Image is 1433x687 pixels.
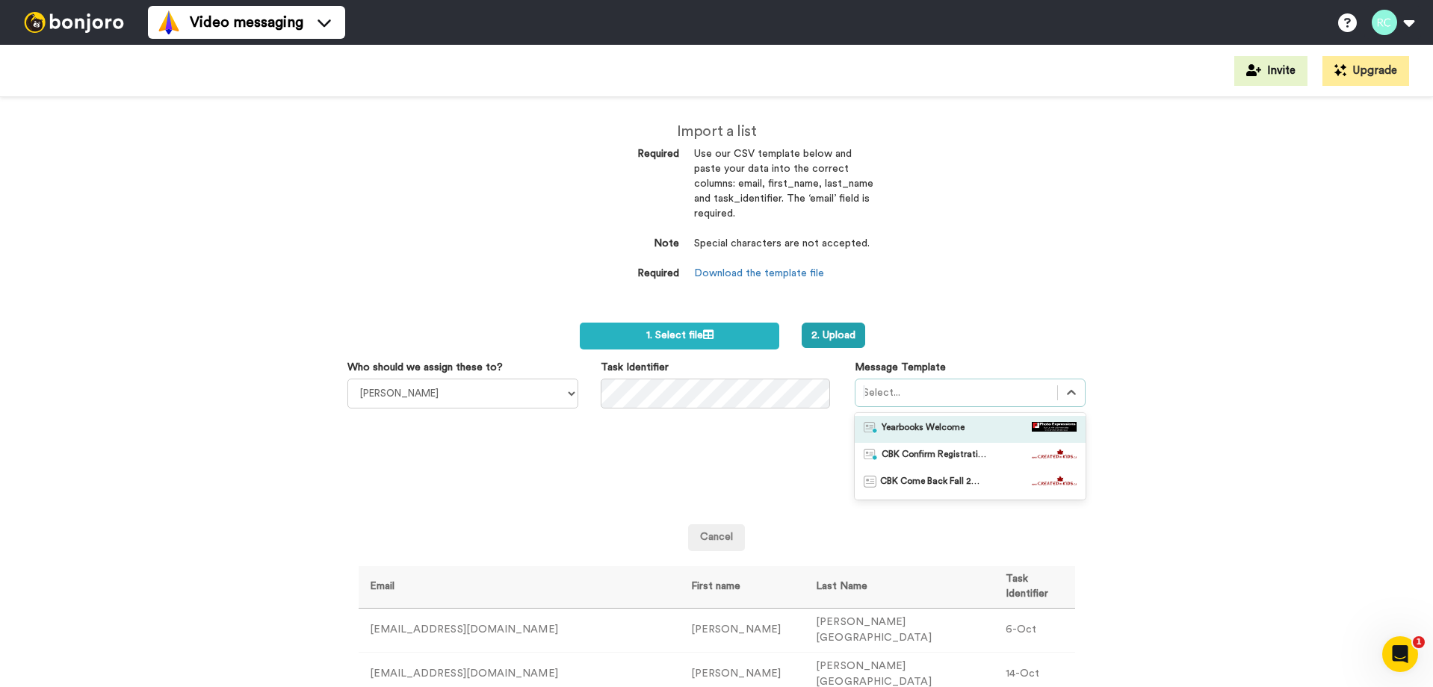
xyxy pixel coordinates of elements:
label: Task Identifier [601,360,669,375]
span: Video messaging [190,12,303,33]
img: Message-temps.svg [864,476,876,488]
a: Cancel [688,524,745,551]
span: CBK Confirm Registration [882,449,986,464]
img: 1f331835-b533-4f56-a73a-903530ba5a6f [1032,422,1077,432]
span: 1. Select file [646,330,714,341]
h2: Import a list [560,123,873,140]
dd: Use our CSV template below and paste your data into the correct columns: email, first_name, last_... [694,147,873,237]
th: Task Identifier [994,566,1075,608]
iframe: Intercom live chat [1382,636,1418,672]
button: 2. Upload [802,323,865,348]
span: 1 [1413,636,1425,648]
img: c97ee682-0088-491f-865b-ed4f10ffb1e8 [1032,449,1077,458]
td: [PERSON_NAME][GEOGRAPHIC_DATA] [805,608,994,652]
th: Email [359,566,680,608]
button: Invite [1234,56,1307,86]
td: [EMAIL_ADDRESS][DOMAIN_NAME] [359,608,680,652]
img: nextgen-template.svg [864,449,878,461]
dt: Required [560,147,679,162]
dd: Special characters are not accepted. [694,237,873,267]
span: Yearbooks Welcome [882,422,965,437]
img: c97ee682-0088-491f-865b-ed4f10ffb1e8 [1032,476,1077,485]
td: [PERSON_NAME] [680,608,805,652]
img: bj-logo-header-white.svg [18,12,130,33]
label: Message Template [855,360,946,375]
span: CBK Come Back Fall 2021 [880,476,985,491]
th: Last Name [805,566,994,608]
img: vm-color.svg [157,10,181,34]
button: Upgrade [1322,56,1409,86]
img: nextgen-template.svg [864,422,878,434]
label: Who should we assign these to? [347,360,503,375]
a: Download the template file [694,268,824,279]
dt: Note [560,237,679,252]
dt: Required [560,267,679,282]
td: 6-Oct [994,608,1075,652]
th: First name [680,566,805,608]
